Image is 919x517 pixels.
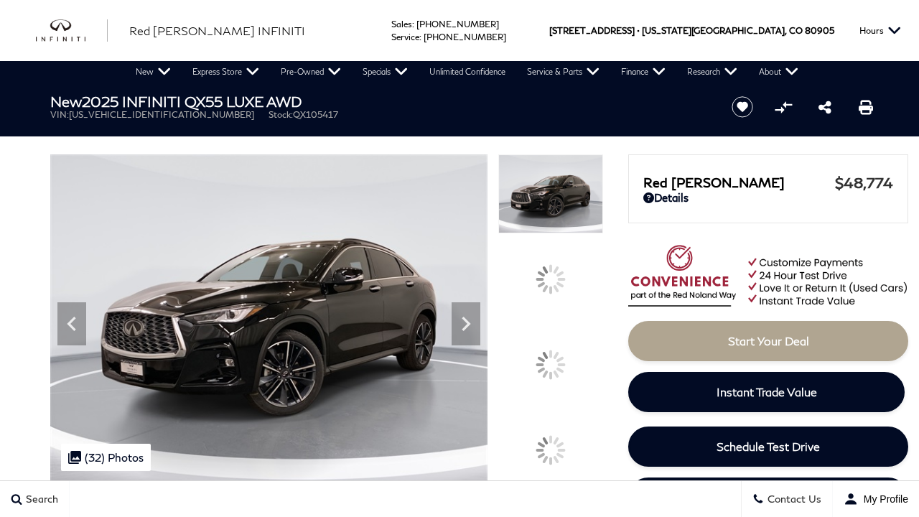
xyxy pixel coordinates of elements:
img: New 2025 BLACK OBSIDIAN INFINITI LUXE AWD image 1 [498,154,603,233]
span: Red [PERSON_NAME] [643,174,835,190]
a: Details [643,191,893,204]
strong: New [50,93,82,110]
a: Finance [610,61,676,83]
a: Instant Trade Value [628,372,905,412]
img: New 2025 BLACK OBSIDIAN INFINITI LUXE AWD image 1 [50,154,488,482]
img: INFINITI [36,19,108,42]
span: My Profile [858,493,908,505]
span: Service [391,32,419,42]
span: Stock: [269,109,293,120]
span: Instant Trade Value [717,385,817,399]
a: New [125,61,182,83]
span: : [412,19,414,29]
button: Compare vehicle [773,96,794,118]
a: Share this New 2025 INFINITI QX55 LUXE AWD [818,98,831,116]
a: [STREET_ADDRESS] • [US_STATE][GEOGRAPHIC_DATA], CO 80905 [549,25,834,36]
span: Red [PERSON_NAME] INFINITI [129,24,305,37]
span: VIN: [50,109,69,120]
a: Research [676,61,748,83]
button: Save vehicle [727,96,758,118]
a: infiniti [36,19,108,42]
a: Pre-Owned [270,61,352,83]
a: [PHONE_NUMBER] [416,19,499,29]
h1: 2025 INFINITI QX55 LUXE AWD [50,93,707,109]
span: [US_VEHICLE_IDENTIFICATION_NUMBER] [69,109,254,120]
a: Red [PERSON_NAME] INFINITI [129,22,305,39]
a: Specials [352,61,419,83]
nav: Main Navigation [125,61,809,83]
a: Start Your Deal [628,321,908,361]
a: About [748,61,809,83]
button: user-profile-menu [833,481,919,517]
a: Schedule Test Drive [628,427,908,467]
a: [PHONE_NUMBER] [424,32,506,42]
div: (32) Photos [61,444,151,471]
span: Schedule Test Drive [717,439,820,453]
a: Express Store [182,61,270,83]
a: Unlimited Confidence [419,61,516,83]
a: Print this New 2025 INFINITI QX55 LUXE AWD [859,98,873,116]
span: Sales [391,19,412,29]
a: Red [PERSON_NAME] $48,774 [643,174,893,191]
span: $48,774 [835,174,893,191]
a: Service & Parts [516,61,610,83]
span: QX105417 [293,109,338,120]
span: Start Your Deal [728,334,809,348]
span: Search [22,493,58,506]
span: Contact Us [764,493,821,506]
span: : [419,32,421,42]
